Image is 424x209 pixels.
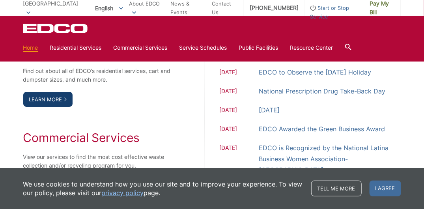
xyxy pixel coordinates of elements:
[259,104,280,116] a: [DATE]
[259,123,385,134] a: EDCO Awarded the Green Business Award
[23,24,89,33] a: EDCD logo. Return to the homepage.
[259,142,401,175] a: EDCO is Recognized by the National Latina Business Women Association-[GEOGRAPHIC_DATA]
[220,87,259,97] span: [DATE]
[311,181,362,196] a: Tell me more
[23,153,172,170] p: View our services to find the most cost effective waste collection and/or recycling program for you.
[89,2,129,15] span: English
[259,67,372,78] a: EDCO to Observe the [DATE] Holiday
[370,181,401,196] span: I agree
[179,43,227,52] a: Service Schedules
[50,43,102,52] a: Residential Services
[220,144,259,175] span: [DATE]
[23,131,172,145] h2: Commercial Services
[23,92,73,107] a: Learn More
[239,43,278,52] a: Public Facilities
[23,180,303,197] p: We use cookies to understand how you use our site and to improve your experience. To view our pol...
[220,68,259,78] span: [DATE]
[102,188,144,197] a: privacy policy
[23,67,172,84] p: Find out about all of EDCO’s residential services, cart and dumpster sizes, and much more.
[290,43,333,52] a: Resource Center
[220,106,259,116] span: [DATE]
[23,43,38,52] a: Home
[114,43,168,52] a: Commercial Services
[259,86,386,97] a: National Prescription Drug Take-Back Day
[220,125,259,134] span: [DATE]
